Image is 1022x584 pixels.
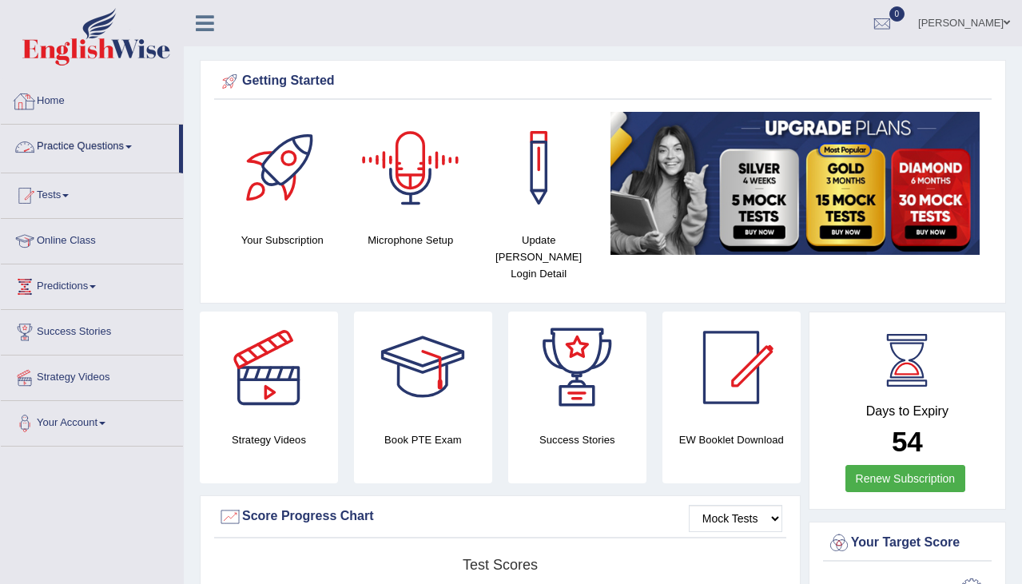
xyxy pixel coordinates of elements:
h4: Strategy Videos [200,431,338,448]
div: Getting Started [218,70,988,93]
a: Strategy Videos [1,356,183,395]
a: Predictions [1,264,183,304]
b: 54 [892,426,923,457]
a: Practice Questions [1,125,179,165]
h4: EW Booklet Download [662,431,801,448]
a: Home [1,79,183,119]
span: 0 [889,6,905,22]
tspan: Test scores [463,557,538,573]
h4: Success Stories [508,431,646,448]
h4: Your Subscription [226,232,338,248]
div: Your Target Score [827,531,988,555]
a: Success Stories [1,310,183,350]
img: small5.jpg [610,112,980,255]
a: Renew Subscription [845,465,966,492]
a: Your Account [1,401,183,441]
a: Online Class [1,219,183,259]
h4: Update [PERSON_NAME] Login Detail [483,232,595,282]
h4: Book PTE Exam [354,431,492,448]
div: Score Progress Chart [218,505,782,529]
h4: Microphone Setup [354,232,466,248]
a: Tests [1,173,183,213]
a: Speaking Practice [30,169,179,198]
h4: Days to Expiry [827,404,988,419]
